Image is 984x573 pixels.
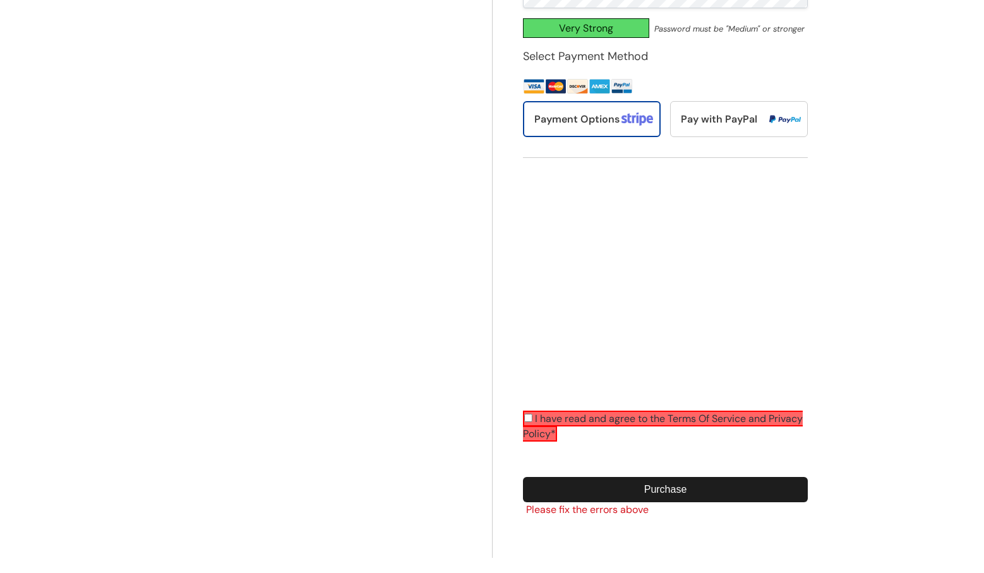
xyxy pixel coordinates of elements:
input: I have read and agree to the Terms Of Service and Privacy Policy* [524,414,532,422]
span: Very Strong [523,18,649,38]
legend: Select Payment Method [523,48,648,65]
img: Stripe [523,76,611,97]
span: Payment Options [534,112,620,126]
em: Password must be "Medium" or stronger [654,23,805,34]
span: Pay with PayPal [681,112,757,126]
iframe: Secure payment input frame [520,171,805,397]
img: PayPal Standard [611,76,633,97]
a: I have read and agree to the Terms Of Service and Privacy Policy [523,412,803,440]
span: Please fix the errors above [523,502,808,517]
input: Purchase [523,477,808,502]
